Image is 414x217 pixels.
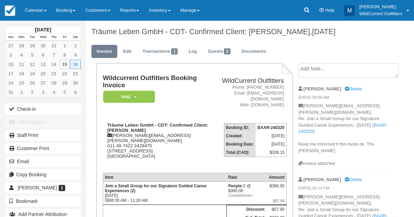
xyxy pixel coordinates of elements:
a: 4 [49,88,59,97]
a: 25 [16,78,27,88]
em: [DATE] 02:14 PM [298,185,392,193]
p: WildCurrent Outfitters [359,10,402,17]
span: [DATE] [312,27,336,36]
td: [DATE] [256,132,286,140]
a: 31 [49,41,59,50]
th: Sun [6,33,16,41]
th: Sat [70,33,81,41]
div: M [344,5,355,16]
address: Phone: [PHONE_NUMBER] Email: [EMAIL_ADDRESS][DOMAIN_NAME] Web: [DOMAIN_NAME] [218,85,284,108]
a: 20 [38,69,48,78]
a: 3 [6,50,16,60]
th: Item [103,173,226,181]
a: 18 [16,69,27,78]
th: Wed [38,33,48,41]
a: Delete [345,86,362,91]
span: 2 [224,48,230,55]
a: Paid [103,90,152,103]
a: 27 [38,78,48,88]
th: Total (CAD): [224,148,256,157]
a: 5 [59,88,70,97]
a: 3 [38,88,48,97]
a: 8 [59,50,70,60]
td: 2 @ $380.00 [226,181,267,205]
em: -$57.00 [269,199,284,203]
button: Bookmark [5,196,81,207]
a: 30 [70,78,81,88]
strong: [PERSON_NAME] [304,177,341,182]
strong: BAAR-240325 [257,125,285,130]
button: Check-in [5,103,81,115]
th: Tue [27,33,38,41]
td: $339.15 [256,148,286,157]
a: Transactions1 [137,45,183,58]
th: Fri [59,33,70,41]
em: [DATE] 08:00 AM [298,95,392,102]
a: 4 [16,50,27,60]
strong: Träume Leben GmbH - CDT- Confirmed Client: [PERSON_NAME] [107,122,208,133]
a: 13 [38,60,48,69]
span: Help [325,8,335,13]
a: 26 [27,78,38,88]
a: 23 [70,69,81,78]
i: Help [319,8,324,13]
th: Rate [226,173,267,181]
th: Booking Date: [224,140,256,148]
a: Staff Print [5,130,81,141]
button: Copy Booking [5,169,81,180]
a: 6 [38,50,48,60]
a: Edit [118,45,137,58]
a: 12 [27,60,38,69]
a: 21 [49,69,59,78]
strong: Join a Small Group for our Signature Guided Canoe Experiences (2) [105,184,207,193]
a: [PERSON_NAME] 1 [5,182,81,193]
strong: [PERSON_NAME] [304,86,341,91]
a: 28 [16,41,27,50]
a: 22 [59,69,70,78]
a: 6 [70,88,81,97]
a: 7 [49,50,59,60]
span: [PERSON_NAME] [18,185,57,190]
a: 10 [6,60,16,69]
p: [PERSON_NAME] [359,3,402,10]
td: [DATE] [256,140,286,148]
img: checkfront-main-nav-mini-logo.png [5,6,15,16]
a: 2 [27,88,38,97]
a: 24 [6,78,16,88]
button: Add Payment [5,117,81,128]
a: 16 [70,60,81,69]
a: 17 [6,69,16,78]
h1: Träume Leben GmbH - CDT- Confirmed Client: [PERSON_NAME], [91,28,392,36]
a: 31 [6,88,16,97]
th: Created: [224,132,256,140]
a: Log [184,45,202,58]
th: Thu [49,33,59,41]
a: Invoice [91,45,117,58]
a: 14 [49,60,59,69]
em: Paid [103,91,155,103]
th: Mon [16,33,27,41]
p: [PERSON_NAME][EMAIL_ADDRESS][PERSON_NAME][DOMAIN_NAME], Re: Join a Small Group for our Signature ... [298,103,392,160]
a: 30 [38,41,48,50]
a: Documents [236,45,271,58]
a: 11 [16,60,27,69]
td: [DATE] 08:30 AM - 11:30 AM [103,181,226,205]
a: 2 [70,41,81,50]
a: 29 [59,78,70,88]
a: 27 [6,41,16,50]
div: $380.00 [269,184,284,194]
th: Amount [267,173,286,181]
div: [PERSON_NAME][EMAIL_ADDRESS][PERSON_NAME][DOMAIN_NAME] 011 49 7422 2429475 [STREET_ADDRESS] [GEOG... [103,122,216,167]
a: Customer Print [5,143,81,154]
strong: [DATE] [35,27,51,32]
div: Invoice attached [298,160,392,167]
a: 1 [59,41,70,50]
th: Discount: [226,205,267,214]
strong: People [228,184,243,188]
span: 1 [59,185,65,191]
a: Delete [345,177,362,182]
a: 15 [59,60,70,69]
h2: WildCurrent Outfitters [218,77,284,85]
h1: Wildcurrent Outfitters Booking Invoice [103,75,216,89]
th: Booking ID: [224,124,256,132]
